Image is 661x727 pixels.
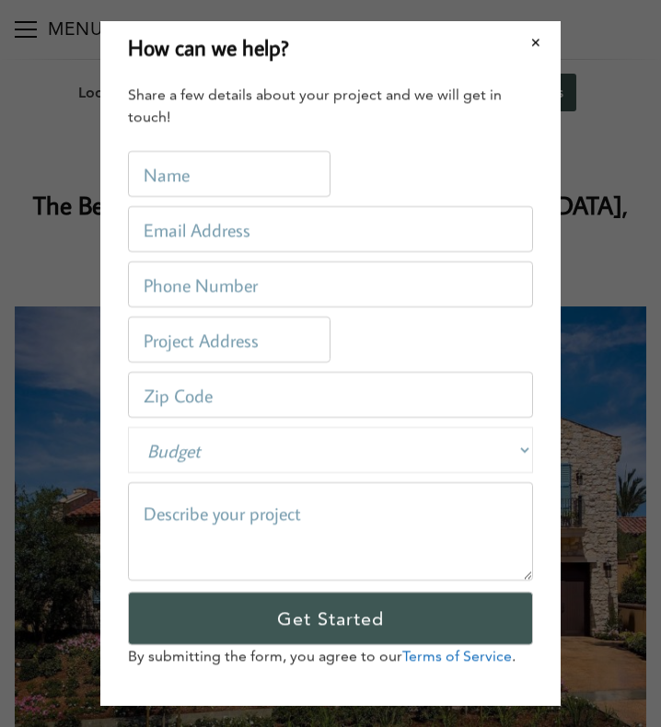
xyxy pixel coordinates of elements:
input: Name [128,151,330,197]
button: Close modal [512,23,561,62]
div: Share a few details about your project and we will get in touch! [128,84,533,128]
input: Zip Code [128,372,533,418]
iframe: Drift Widget Chat Controller [307,594,639,705]
p: By submitting the form, you agree to our . [128,645,533,667]
input: Email Address [128,206,533,252]
input: Project Address [128,317,330,363]
input: Get Started [128,592,533,645]
h2: How can we help? [128,30,289,63]
input: Phone Number [128,261,533,307]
